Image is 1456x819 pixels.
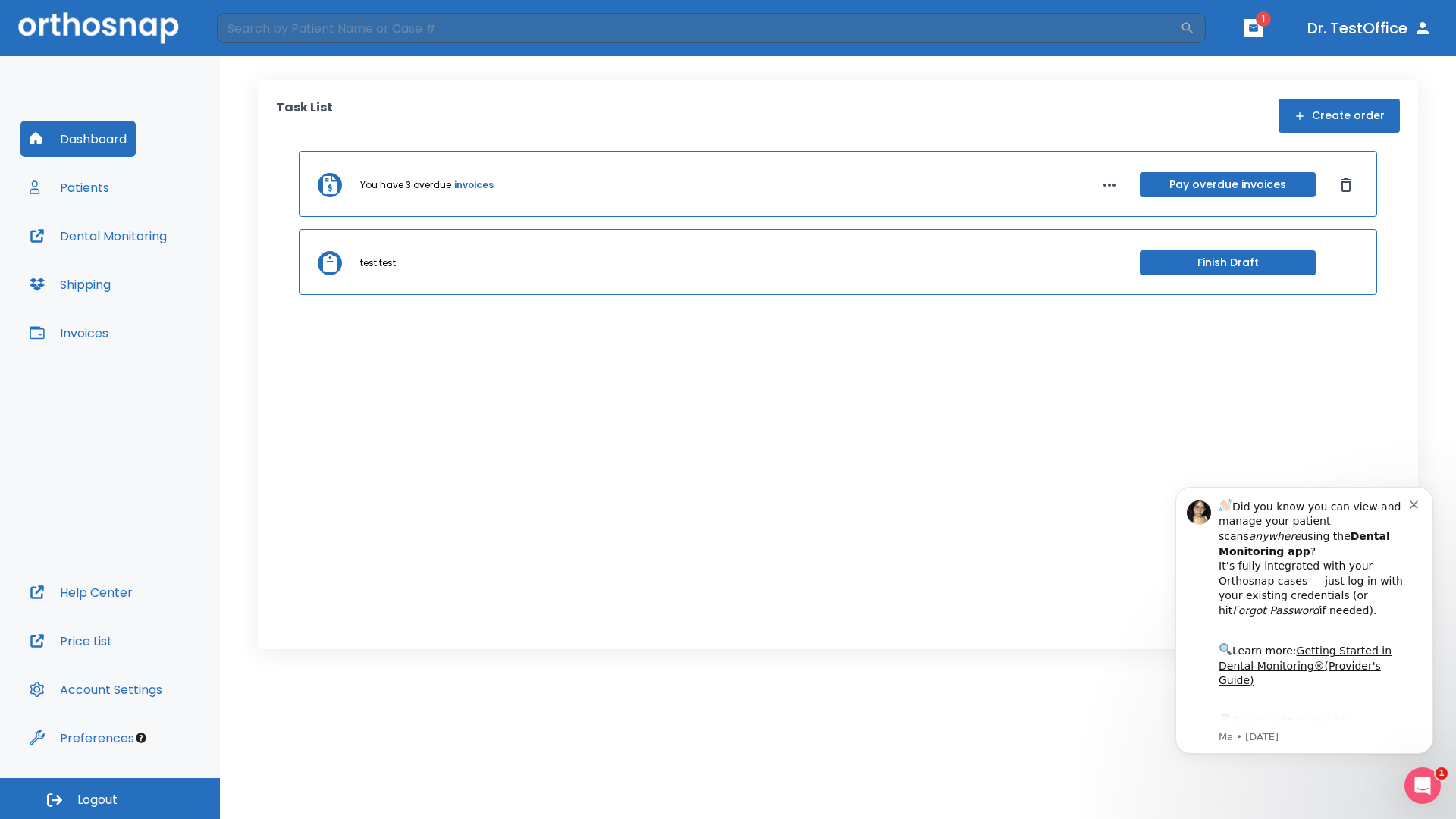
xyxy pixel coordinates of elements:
[1153,464,1456,778] iframe: Intercom notifications message
[20,266,120,303] button: Shipping
[20,720,143,756] button: Preferences
[20,121,136,157] button: Dashboard
[1140,172,1316,197] button: Pay overdue invoices
[18,12,179,43] img: Orthosnap
[276,99,333,133] p: Task List
[20,671,171,708] button: Account Settings
[454,178,494,192] a: invoices
[360,178,451,192] p: You have 3 overdue
[20,574,142,610] button: Help Center
[1334,173,1358,197] button: Dismiss
[20,623,121,659] button: Price List
[20,169,118,206] button: Patients
[217,13,1180,43] input: Search by Patient Name or Case #
[134,731,148,745] div: Tooltip anchor
[66,266,257,280] p: Message from Ma, sent 2w ago
[20,315,118,351] button: Invoices
[20,218,176,254] button: Dental Monitoring
[1436,767,1448,780] span: 1
[1140,250,1316,275] button: Finish Draft
[1404,767,1441,804] iframe: Intercom live chat
[257,33,269,45] button: Dismiss notification
[1279,99,1400,133] button: Create order
[66,247,257,325] div: Download the app: | ​ Let us know if you need help getting started!
[1256,11,1271,27] span: 1
[1301,14,1438,42] button: Dr. TestOffice
[360,256,396,270] p: test test
[66,251,201,278] a: App Store
[77,792,118,808] span: Logout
